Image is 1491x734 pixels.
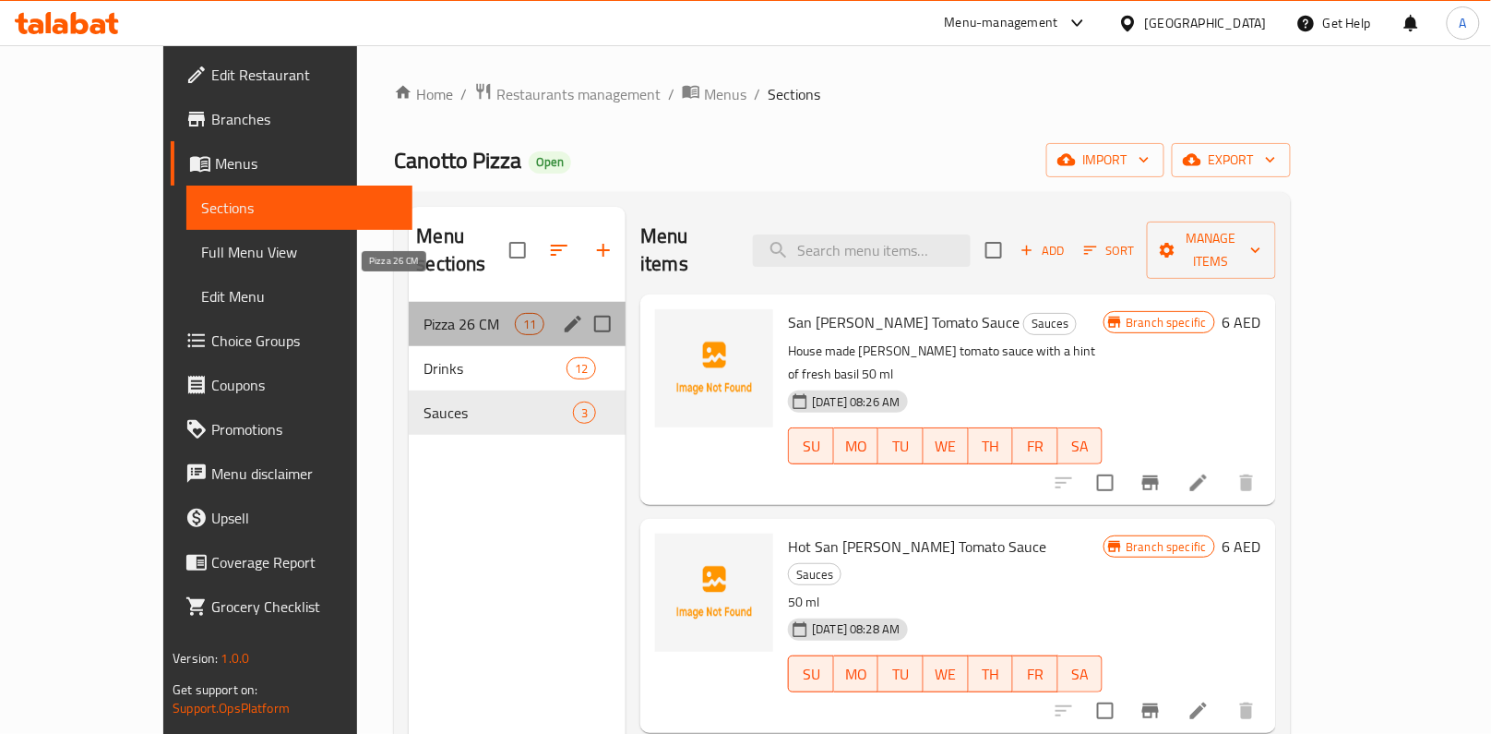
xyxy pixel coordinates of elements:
[1018,240,1068,261] span: Add
[834,656,879,692] button: MO
[423,357,567,379] span: Drinks
[409,391,626,435] div: Sauces3
[788,533,1046,560] span: Hot San [PERSON_NAME] Tomato Sauce
[754,83,760,105] li: /
[1013,427,1058,464] button: FR
[211,551,398,573] span: Coverage Report
[1020,661,1051,688] span: FR
[474,82,661,106] a: Restaurants management
[655,534,773,652] img: Hot San Marzano Tomato Sauce
[186,230,412,274] a: Full Menu View
[567,360,595,378] span: 12
[1187,472,1210,494] a: Edit menu item
[394,83,453,105] a: Home
[171,540,412,584] a: Coverage Report
[574,404,595,422] span: 3
[841,433,872,460] span: MO
[211,418,398,440] span: Promotions
[1023,313,1077,335] div: Sauces
[171,363,412,407] a: Coupons
[789,564,841,585] span: Sauces
[1058,656,1103,692] button: SA
[976,433,1007,460] span: TH
[1066,661,1096,688] span: SA
[201,241,398,263] span: Full Menu View
[1058,427,1103,464] button: SA
[834,427,879,464] button: MO
[788,656,834,692] button: SU
[1086,692,1125,730] span: Select to update
[211,507,398,529] span: Upsell
[1187,700,1210,722] a: Edit menu item
[788,340,1103,386] p: House made [PERSON_NAME] tomato sauce with a hint of fresh basil 50 ml
[805,393,907,411] span: [DATE] 08:26 AM
[1128,689,1173,733] button: Branch-specific-item
[498,231,537,270] span: Select all sections
[573,402,596,424] div: items
[171,496,412,540] a: Upsell
[753,235,971,267] input: search
[1162,227,1261,273] span: Manage items
[581,228,626,272] button: Add section
[171,407,412,451] a: Promotions
[1020,433,1051,460] span: FR
[529,154,571,170] span: Open
[496,83,661,105] span: Restaurants management
[211,596,398,618] span: Grocery Checklist
[171,584,412,629] a: Grocery Checklist
[215,152,398,174] span: Menus
[1013,236,1072,265] span: Add item
[1046,143,1164,177] button: import
[668,83,674,105] li: /
[171,97,412,141] a: Branches
[886,661,916,688] span: TU
[460,83,467,105] li: /
[171,319,412,363] a: Choice Groups
[1128,461,1173,505] button: Branch-specific-item
[1119,538,1214,556] span: Branch specific
[768,83,820,105] span: Sections
[931,433,961,460] span: WE
[969,656,1014,692] button: TH
[1187,149,1276,172] span: export
[211,463,398,485] span: Menu disclaimer
[1145,13,1267,33] div: [GEOGRAPHIC_DATA]
[416,223,509,278] h2: Menu sections
[186,274,412,319] a: Edit Menu
[394,82,1290,106] nav: breadcrumb
[841,661,872,688] span: MO
[409,295,626,442] nav: Menu sections
[924,427,969,464] button: WE
[423,313,515,335] span: Pizza 26 CM
[537,228,581,272] span: Sort sections
[805,620,907,638] span: [DATE] 08:28 AM
[394,139,521,181] span: Canotto Pizza
[567,357,596,379] div: items
[173,646,218,670] span: Version:
[976,661,1007,688] span: TH
[1072,236,1147,265] span: Sort items
[640,223,731,278] h2: Menu items
[173,678,257,702] span: Get support on:
[945,12,1058,34] div: Menu-management
[171,451,412,496] a: Menu disclaimer
[788,563,841,585] div: Sauces
[1061,149,1150,172] span: import
[969,427,1014,464] button: TH
[409,302,626,346] div: Pizza 26 CM11edit
[529,151,571,174] div: Open
[1147,222,1276,279] button: Manage items
[1084,240,1135,261] span: Sort
[423,402,573,424] span: Sauces
[1172,143,1291,177] button: export
[1086,463,1125,502] span: Select to update
[886,433,916,460] span: TU
[788,427,834,464] button: SU
[1066,433,1096,460] span: SA
[186,186,412,230] a: Sections
[796,661,827,688] span: SU
[974,231,1013,270] span: Select section
[924,656,969,692] button: WE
